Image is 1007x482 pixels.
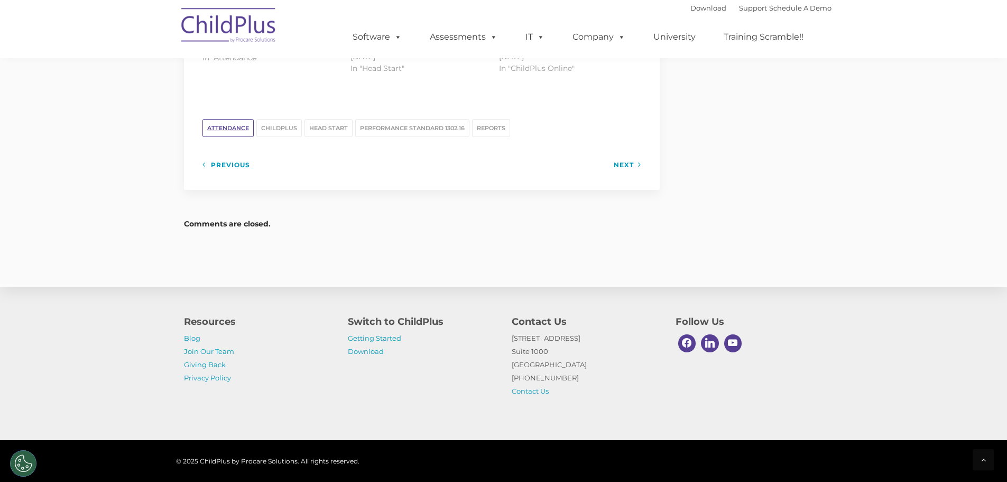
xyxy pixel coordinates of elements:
a: Getting Started [348,334,401,342]
a: Training Scramble!! [713,26,814,48]
h4: Switch to ChildPlus [348,314,496,329]
a: Contact Us [512,387,549,395]
img: ChildPlus by Procare Solutions [176,1,282,53]
a: Download [348,347,384,356]
button: Cookies Settings [10,450,36,477]
a: Join Our Team [184,347,234,356]
a: Previous [202,158,250,171]
p: In "Head Start" [350,62,488,75]
p: [STREET_ADDRESS] Suite 1000 [GEOGRAPHIC_DATA] [PHONE_NUMBER] [512,332,660,398]
a: Company [562,26,636,48]
a: Facebook [676,332,699,355]
a: Youtube [722,332,745,355]
a: Download [690,4,726,12]
a: Support [739,4,767,12]
a: Reports [472,119,510,137]
a: IT [515,26,555,48]
a: Privacy Policy [184,374,231,382]
span: © 2025 ChildPlus by Procare Solutions. All rights reserved. [176,457,359,465]
a: Next [614,158,641,171]
h4: Follow Us [676,314,824,329]
a: Performance Standard 1302.16 [355,119,469,137]
a: Schedule A Demo [769,4,832,12]
a: Head Start [304,119,353,137]
a: Blog [184,334,200,342]
a: Assessments [419,26,508,48]
h4: Resources [184,314,332,329]
a: ChildPlus [256,119,302,137]
p: In "ChildPlus Online" [499,62,637,75]
font: | [690,4,832,12]
h5: Comments are closed. [184,216,660,231]
a: Linkedin [698,332,722,355]
a: Attendance [202,119,254,137]
a: Giving Back [184,360,226,369]
a: Software [342,26,412,48]
a: University [643,26,706,48]
h4: Contact Us [512,314,660,329]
